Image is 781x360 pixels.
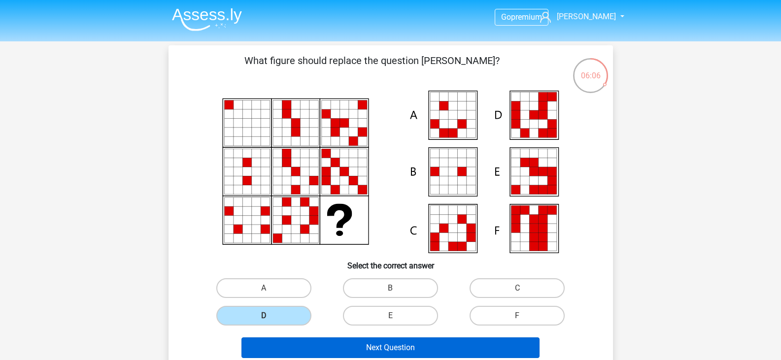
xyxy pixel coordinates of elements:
label: B [343,278,438,298]
a: Gopremium [495,10,548,24]
button: Next Question [241,337,540,358]
img: Assessly [172,8,242,31]
span: [PERSON_NAME] [557,12,616,21]
p: What figure should replace the question [PERSON_NAME]? [184,53,560,83]
span: Go [501,12,511,22]
div: 06:06 [572,57,609,82]
h6: Select the correct answer [184,253,597,270]
label: F [470,306,565,326]
label: A [216,278,311,298]
label: D [216,306,311,326]
label: E [343,306,438,326]
a: [PERSON_NAME] [536,11,617,23]
label: C [470,278,565,298]
span: premium [511,12,542,22]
